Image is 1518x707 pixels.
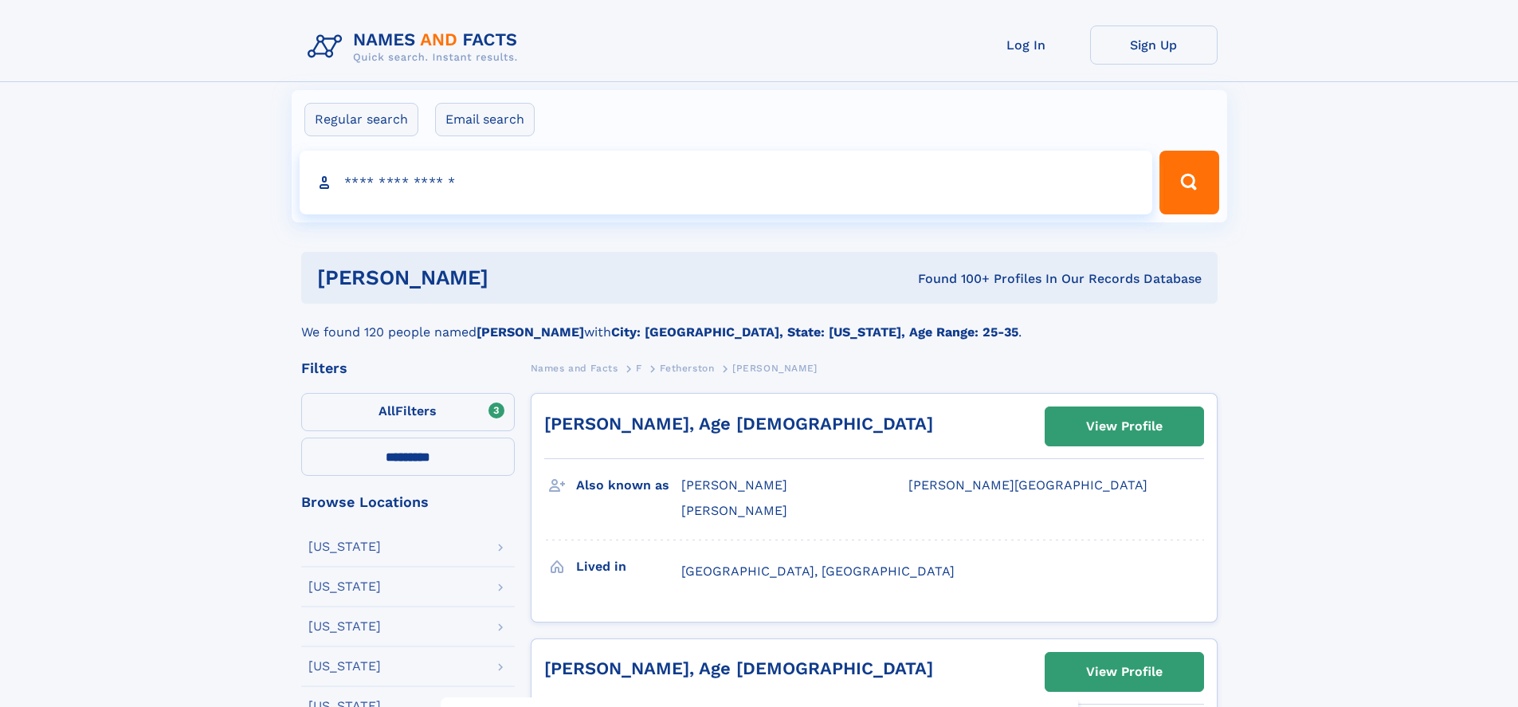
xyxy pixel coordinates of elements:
b: City: [GEOGRAPHIC_DATA], State: [US_STATE], Age Range: 25-35 [611,324,1018,340]
h1: [PERSON_NAME] [317,268,704,288]
span: All [379,403,395,418]
a: Fetherston [660,358,714,378]
div: View Profile [1086,408,1163,445]
label: Filters [301,393,515,431]
label: Email search [435,103,535,136]
span: Fetherston [660,363,714,374]
a: View Profile [1045,653,1203,691]
a: F [636,358,642,378]
div: We found 120 people named with . [301,304,1218,342]
b: [PERSON_NAME] [477,324,584,340]
a: [PERSON_NAME], Age [DEMOGRAPHIC_DATA] [544,658,933,678]
button: Search Button [1159,151,1218,214]
span: F [636,363,642,374]
input: search input [300,151,1153,214]
h3: Also known as [576,472,681,499]
div: Filters [301,361,515,375]
label: Regular search [304,103,418,136]
a: Sign Up [1090,26,1218,65]
a: View Profile [1045,407,1203,446]
div: View Profile [1086,654,1163,690]
a: [PERSON_NAME], Age [DEMOGRAPHIC_DATA] [544,414,933,434]
div: [US_STATE] [308,620,381,633]
div: Browse Locations [301,495,515,509]
div: Found 100+ Profiles In Our Records Database [703,270,1202,288]
div: [US_STATE] [308,660,381,673]
div: [US_STATE] [308,580,381,593]
div: [US_STATE] [308,540,381,553]
a: Names and Facts [531,358,618,378]
span: [PERSON_NAME] [681,503,787,518]
img: Logo Names and Facts [301,26,531,69]
a: Log In [963,26,1090,65]
span: [PERSON_NAME] [681,477,787,493]
span: [PERSON_NAME][GEOGRAPHIC_DATA] [908,477,1147,493]
h3: Lived in [576,553,681,580]
span: [GEOGRAPHIC_DATA], [GEOGRAPHIC_DATA] [681,564,955,579]
span: [PERSON_NAME] [732,363,818,374]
